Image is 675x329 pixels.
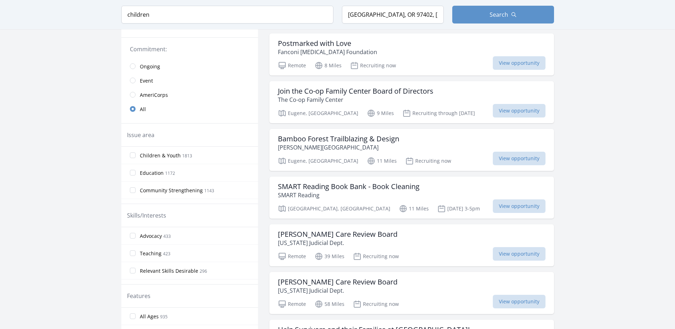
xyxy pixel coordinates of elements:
[140,152,181,159] span: Children & Youth
[121,59,258,73] a: Ongoing
[121,102,258,116] a: All
[269,224,554,266] a: [PERSON_NAME] Care Review Board [US_STATE] Judicial Dept. Remote 39 Miles Recruiting now View opp...
[278,300,306,308] p: Remote
[315,300,344,308] p: 58 Miles
[130,233,136,239] input: Advocacy 433
[269,177,554,219] a: SMART Reading Book Bank - Book Cleaning SMART Reading [GEOGRAPHIC_DATA], [GEOGRAPHIC_DATA] 11 Mil...
[402,109,475,117] p: Recruiting through [DATE]
[182,153,192,159] span: 1813
[140,233,162,240] span: Advocacy
[140,92,168,99] span: AmeriCorps
[353,300,399,308] p: Recruiting now
[278,87,433,95] h3: Join the Co-op Family Center Board of Directors
[278,252,306,261] p: Remote
[278,61,306,70] p: Remote
[121,88,258,102] a: AmeriCorps
[278,143,399,152] p: [PERSON_NAME][GEOGRAPHIC_DATA]
[315,61,342,70] p: 8 Miles
[367,157,397,165] p: 11 Miles
[269,33,554,75] a: Postmarked with Love Fanconi [MEDICAL_DATA] Foundation Remote 8 Miles Recruiting now View opportu...
[315,252,344,261] p: 39 Miles
[140,63,160,70] span: Ongoing
[490,10,508,19] span: Search
[130,313,136,319] input: All Ages 935
[204,188,214,194] span: 1143
[278,286,397,295] p: [US_STATE] Judicial Dept.
[269,272,554,314] a: [PERSON_NAME] Care Review Board [US_STATE] Judicial Dept. Remote 58 Miles Recruiting now View opp...
[140,313,159,320] span: All Ages
[278,230,397,239] h3: [PERSON_NAME] Care Review Board
[278,157,358,165] p: Eugene, [GEOGRAPHIC_DATA]
[130,45,249,53] legend: Commitment:
[367,109,394,117] p: 9 Miles
[342,6,444,23] input: Location
[127,211,166,220] legend: Skills/Interests
[130,268,136,273] input: Relevant Skills Desirable 296
[121,73,258,88] a: Event
[127,292,151,300] legend: Features
[278,95,433,104] p: The Co-op Family Center
[278,278,397,286] h3: [PERSON_NAME] Care Review Board
[278,109,358,117] p: Eugene, [GEOGRAPHIC_DATA]
[278,191,420,199] p: SMART Reading
[121,6,333,23] input: Keyword
[140,169,164,177] span: Education
[405,157,451,165] p: Recruiting now
[130,152,136,158] input: Children & Youth 1813
[278,204,390,213] p: [GEOGRAPHIC_DATA], [GEOGRAPHIC_DATA]
[399,204,429,213] p: 11 Miles
[278,182,420,191] h3: SMART Reading Book Bank - Book Cleaning
[452,6,554,23] button: Search
[140,187,203,194] span: Community Strengthening
[140,77,153,84] span: Event
[493,199,545,213] span: View opportunity
[140,267,198,275] span: Relevant Skills Desirable
[130,187,136,193] input: Community Strengthening 1143
[493,295,545,308] span: View opportunity
[350,61,396,70] p: Recruiting now
[140,250,162,257] span: Teaching
[163,233,171,239] span: 433
[127,131,154,139] legend: Issue area
[493,247,545,261] span: View opportunity
[200,268,207,274] span: 296
[353,252,399,261] p: Recruiting now
[130,250,136,256] input: Teaching 423
[269,81,554,123] a: Join the Co-op Family Center Board of Directors The Co-op Family Center Eugene, [GEOGRAPHIC_DATA]...
[160,314,168,320] span: 935
[269,129,554,171] a: Bamboo Forest Trailblazing & Design [PERSON_NAME][GEOGRAPHIC_DATA] Eugene, [GEOGRAPHIC_DATA] 11 M...
[493,56,545,70] span: View opportunity
[278,239,397,247] p: [US_STATE] Judicial Dept.
[493,104,545,117] span: View opportunity
[278,135,399,143] h3: Bamboo Forest Trailblazing & Design
[437,204,480,213] p: [DATE] 3-5pm
[165,170,175,176] span: 1172
[163,251,170,257] span: 423
[493,152,545,165] span: View opportunity
[130,170,136,176] input: Education 1172
[278,39,377,48] h3: Postmarked with Love
[278,48,377,56] p: Fanconi [MEDICAL_DATA] Foundation
[140,106,146,113] span: All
